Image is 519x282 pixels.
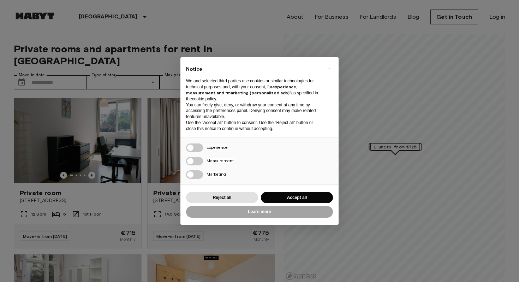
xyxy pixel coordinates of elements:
span: Marketing [207,171,226,177]
h2: Notice [186,66,322,73]
button: Reject all [186,192,258,204]
span: Measurement [207,158,234,163]
button: Learn more [186,206,333,218]
button: Close this notice [324,63,335,74]
p: We and selected third parties use cookies or similar technologies for technical purposes and, wit... [186,78,322,102]
p: Use the “Accept all” button to consent. Use the “Reject all” button or close this notice to conti... [186,120,322,132]
strong: experience, measurement and “marketing (personalized ads)” [186,84,297,95]
p: You can freely give, deny, or withdraw your consent at any time by accessing the preferences pane... [186,102,322,120]
button: Accept all [261,192,333,204]
span: × [328,64,331,73]
a: cookie policy [192,96,216,101]
span: Experience [207,145,228,150]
